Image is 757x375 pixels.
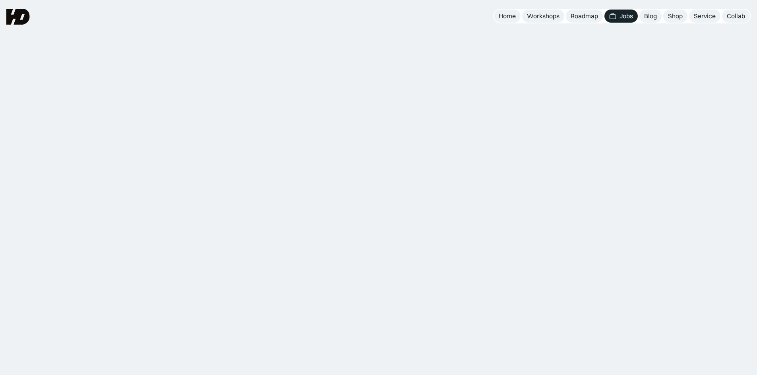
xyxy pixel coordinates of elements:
[639,10,662,23] a: Blog
[620,12,633,20] div: Jobs
[571,12,598,20] div: Roadmap
[604,10,638,23] a: Jobs
[689,10,720,23] a: Service
[499,12,516,20] div: Home
[694,12,716,20] div: Service
[566,10,603,23] a: Roadmap
[663,10,687,23] a: Shop
[722,10,750,23] a: Collab
[727,12,745,20] div: Collab
[644,12,657,20] div: Blog
[494,10,521,23] a: Home
[527,12,560,20] div: Workshops
[668,12,683,20] div: Shop
[522,10,564,23] a: Workshops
